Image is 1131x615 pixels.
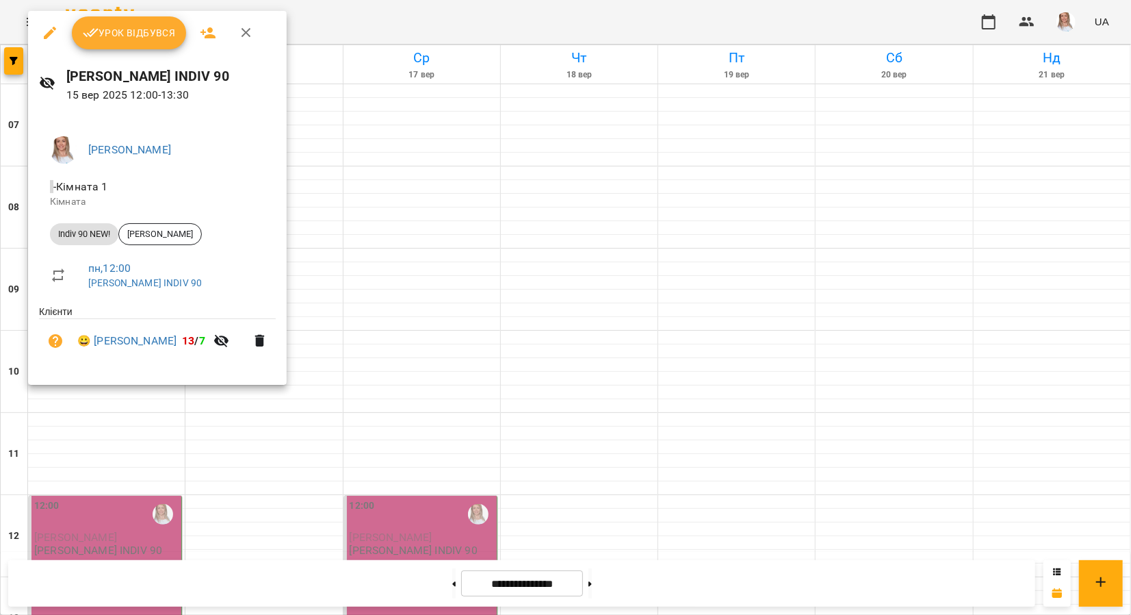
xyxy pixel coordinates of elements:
[66,66,276,87] h6: [PERSON_NAME] INDIV 90
[77,333,177,349] a: 😀 [PERSON_NAME]
[39,325,72,357] button: Візит ще не сплачено. Додати оплату?
[88,277,202,288] a: [PERSON_NAME] INDIV 90
[182,334,205,347] b: /
[88,143,171,156] a: [PERSON_NAME]
[50,180,111,193] span: - Кімната 1
[50,136,77,164] img: a3864db21cf396e54496f7cceedc0ca3.jpg
[88,262,131,275] a: пн , 12:00
[118,223,202,245] div: [PERSON_NAME]
[182,334,194,347] span: 13
[50,195,265,209] p: Кімната
[66,87,276,103] p: 15 вер 2025 12:00 - 13:30
[50,228,118,240] span: Indiv 90 NEW!
[72,16,187,49] button: Урок відбувся
[119,228,201,240] span: [PERSON_NAME]
[83,25,176,41] span: Урок відбувся
[199,334,205,347] span: 7
[39,305,276,368] ul: Клієнти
